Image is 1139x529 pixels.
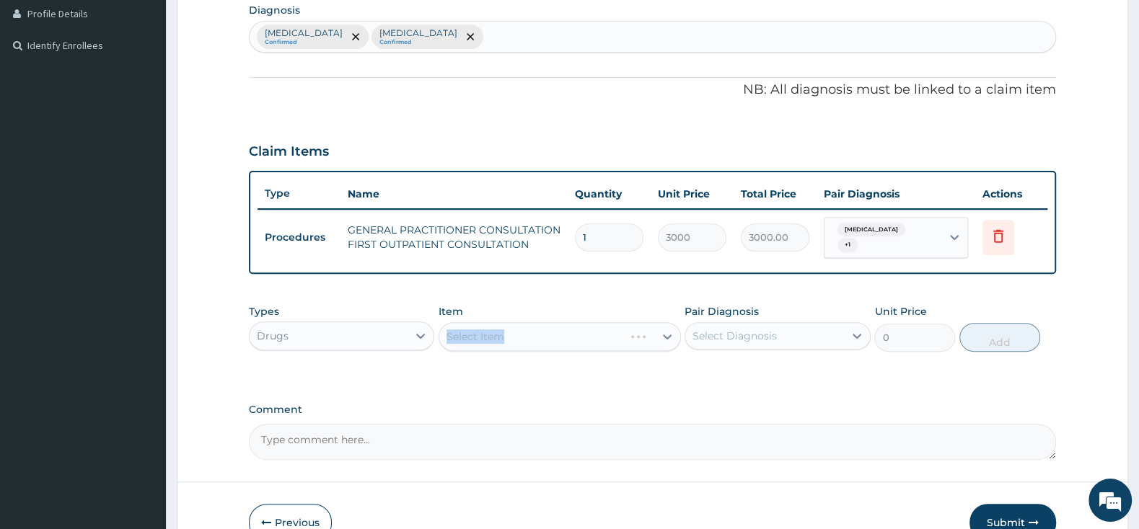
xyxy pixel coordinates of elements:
small: Confirmed [265,39,343,46]
p: [MEDICAL_DATA] [379,27,457,39]
span: [MEDICAL_DATA] [837,223,905,237]
label: Item [439,304,463,319]
th: Type [258,180,340,207]
span: remove selection option [349,30,362,43]
label: Unit Price [874,304,926,319]
h3: Claim Items [249,144,329,160]
span: remove selection option [464,30,477,43]
th: Pair Diagnosis [817,179,975,208]
label: Types [249,306,279,318]
div: Drugs [257,329,289,343]
div: Chat with us now [75,81,242,99]
label: Diagnosis [249,3,300,17]
p: [MEDICAL_DATA] [265,27,343,39]
th: Total Price [734,179,817,208]
td: Procedures [258,224,340,251]
p: NB: All diagnosis must be linked to a claim item [249,81,1056,99]
th: Actions [975,179,1047,208]
th: Name [340,179,568,208]
th: Quantity [568,179,651,208]
span: We're online! [84,167,199,313]
label: Pair Diagnosis [685,304,759,319]
th: Unit Price [651,179,734,208]
div: Select Diagnosis [692,329,777,343]
label: Comment [249,404,1056,416]
small: Confirmed [379,39,457,46]
img: d_794563401_company_1708531726252_794563401 [27,72,58,108]
textarea: Type your message and hit 'Enter' [7,365,275,416]
span: + 1 [837,238,858,252]
td: GENERAL PRACTITIONER CONSULTATION FIRST OUTPATIENT CONSULTATION [340,215,568,259]
button: Add [959,323,1040,352]
div: Minimize live chat window [237,7,271,42]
